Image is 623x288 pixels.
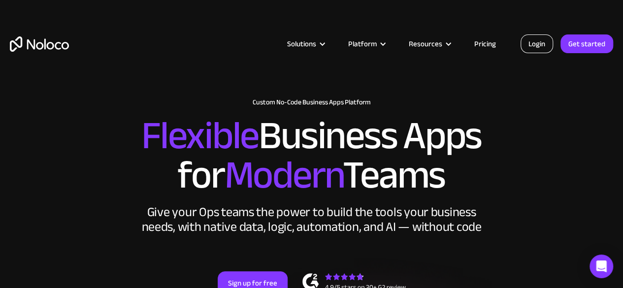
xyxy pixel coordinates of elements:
div: Platform [348,37,377,50]
a: Login [521,34,553,53]
div: Platform [336,37,396,50]
div: Resources [409,37,442,50]
span: Modern [224,138,343,212]
div: Open Intercom Messenger [590,255,613,278]
h2: Business Apps for Teams [10,116,613,195]
a: Pricing [462,37,508,50]
div: Resources [396,37,462,50]
a: home [10,36,69,52]
div: Solutions [275,37,336,50]
h1: Custom No-Code Business Apps Platform [10,98,613,106]
a: Get started [560,34,613,53]
span: Flexible [141,99,259,172]
div: Solutions [287,37,316,50]
div: Give your Ops teams the power to build the tools your business needs, with native data, logic, au... [139,205,484,234]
